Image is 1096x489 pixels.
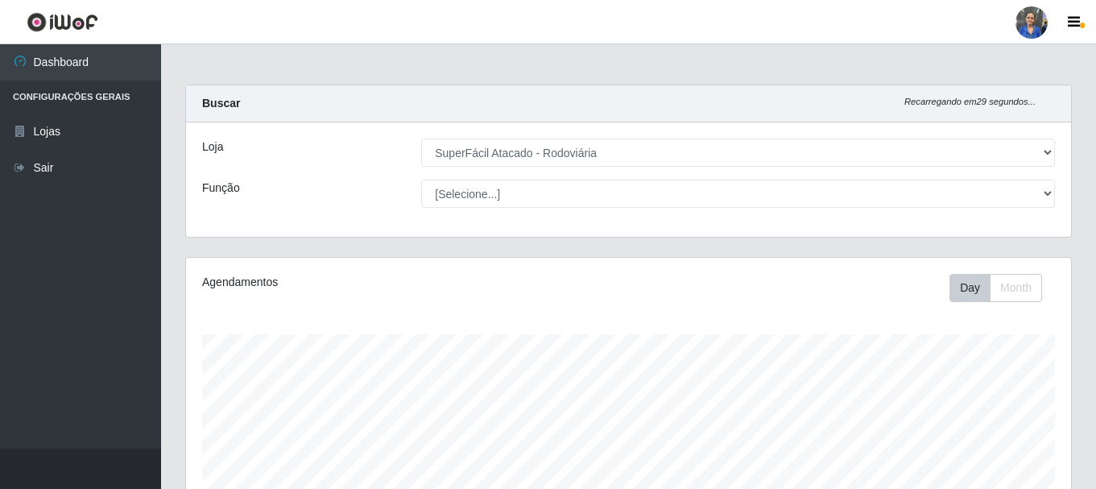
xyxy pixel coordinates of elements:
img: CoreUI Logo [27,12,98,32]
i: Recarregando em 29 segundos... [904,97,1036,106]
button: Month [990,274,1042,302]
div: Toolbar with button groups [949,274,1055,302]
strong: Buscar [202,97,240,110]
div: First group [949,274,1042,302]
button: Day [949,274,991,302]
label: Função [202,180,240,197]
label: Loja [202,139,223,155]
div: Agendamentos [202,274,544,291]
